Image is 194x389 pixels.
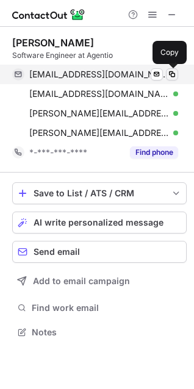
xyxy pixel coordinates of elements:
[29,88,169,99] span: [EMAIL_ADDRESS][DOMAIN_NAME]
[33,276,130,286] span: Add to email campaign
[12,299,187,316] button: Find work email
[12,324,187,341] button: Notes
[29,108,169,119] span: [PERSON_NAME][EMAIL_ADDRESS][PERSON_NAME][DOMAIN_NAME]
[12,7,85,22] img: ContactOut v5.3.10
[34,247,80,257] span: Send email
[34,188,165,198] div: Save to List / ATS / CRM
[34,218,163,227] span: AI write personalized message
[12,182,187,204] button: save-profile-one-click
[32,302,182,313] span: Find work email
[130,146,178,159] button: Reveal Button
[12,270,187,292] button: Add to email campaign
[12,212,187,234] button: AI write personalized message
[12,241,187,263] button: Send email
[32,327,182,338] span: Notes
[29,127,169,138] span: [PERSON_NAME][EMAIL_ADDRESS][DOMAIN_NAME]
[12,37,94,49] div: [PERSON_NAME]
[12,50,187,61] div: Software Engineer at Agentio
[29,69,169,80] span: [EMAIL_ADDRESS][DOMAIN_NAME]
